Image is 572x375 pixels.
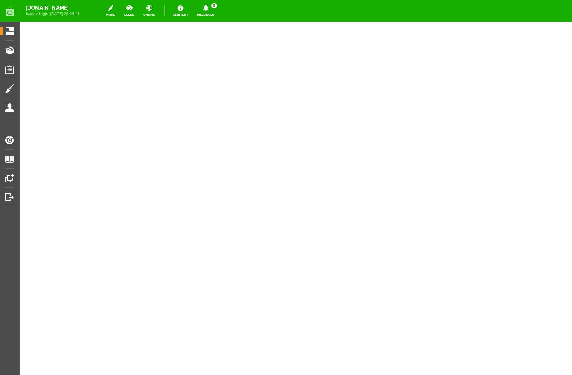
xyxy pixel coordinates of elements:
[169,3,192,18] a: Assistent
[26,12,79,16] span: laatste login: [DATE] 20:09:41
[102,3,119,18] a: wijzig
[26,6,79,10] strong: [DOMAIN_NAME]
[211,3,217,8] span: 8
[139,3,159,18] a: online
[120,3,138,18] a: bekijk
[193,3,219,18] a: Meldingen8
